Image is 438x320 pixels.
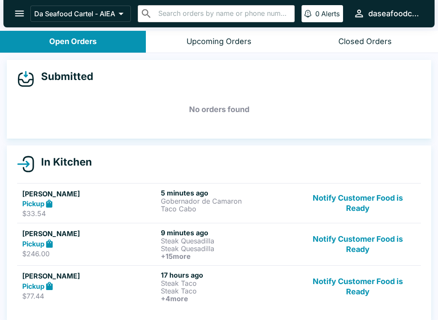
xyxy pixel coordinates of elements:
h5: [PERSON_NAME] [22,228,157,239]
h5: [PERSON_NAME] [22,271,157,281]
h6: 17 hours ago [161,271,296,279]
h6: 9 minutes ago [161,228,296,237]
p: Da Seafood Cartel - AIEA [34,9,115,18]
div: daseafoodcartel [368,9,421,19]
h6: 5 minutes ago [161,189,296,197]
p: Taco Cabo [161,205,296,213]
p: 0 [315,9,320,18]
a: [PERSON_NAME]Pickup$246.009 minutes agoSteak QuesadillaSteak Quesadilla+15moreNotify Customer Foo... [17,223,421,265]
div: Upcoming Orders [186,37,252,47]
input: Search orders by name or phone number [156,8,291,20]
div: Open Orders [49,37,97,47]
p: $33.54 [22,209,157,218]
button: Notify Customer Food is Ready [300,271,416,302]
h4: Submitted [34,70,93,83]
a: [PERSON_NAME]Pickup$77.4417 hours agoSteak TacoSteak Taco+4moreNotify Customer Food is Ready [17,265,421,308]
p: Gobernador de Camaron [161,197,296,205]
p: Alerts [321,9,340,18]
h5: [PERSON_NAME] [22,189,157,199]
strong: Pickup [22,240,44,248]
h6: + 15 more [161,252,296,260]
button: Notify Customer Food is Ready [300,228,416,260]
a: [PERSON_NAME]Pickup$33.545 minutes agoGobernador de CamaronTaco CaboNotify Customer Food is Ready [17,183,421,223]
strong: Pickup [22,282,44,290]
button: open drawer [9,3,30,24]
p: Steak Taco [161,279,296,287]
h4: In Kitchen [34,156,92,169]
button: daseafoodcartel [350,4,424,23]
button: Da Seafood Cartel - AIEA [30,6,131,22]
h6: + 4 more [161,295,296,302]
h5: No orders found [17,94,421,125]
p: $77.44 [22,292,157,300]
button: Notify Customer Food is Ready [300,189,416,218]
p: Steak Quesadilla [161,245,296,252]
p: Steak Taco [161,287,296,295]
strong: Pickup [22,199,44,208]
p: $246.00 [22,249,157,258]
div: Closed Orders [338,37,392,47]
p: Steak Quesadilla [161,237,296,245]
